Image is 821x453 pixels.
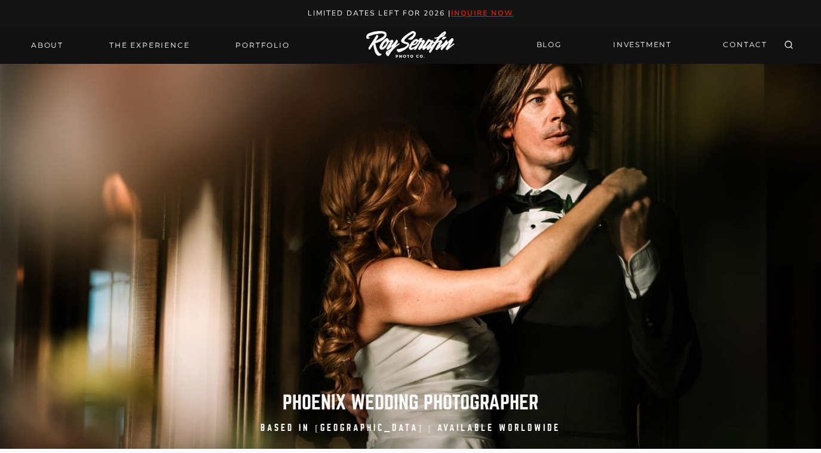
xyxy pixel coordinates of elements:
[24,37,297,54] nav: Primary Navigation
[13,7,808,20] p: Limited Dates LEft for 2026 |
[716,35,774,56] a: CONTACT
[451,8,513,18] a: inquire now
[24,37,71,54] a: About
[529,35,774,56] nav: Secondary Navigation
[228,37,296,54] a: Portfolio
[780,37,797,54] button: View Search Form
[102,37,197,54] a: THE EXPERIENCE
[366,31,455,59] img: Logo of Roy Serafin Photo Co., featuring stylized text in white on a light background, representi...
[529,35,569,56] a: BLOG
[606,35,679,56] a: INVESTMENT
